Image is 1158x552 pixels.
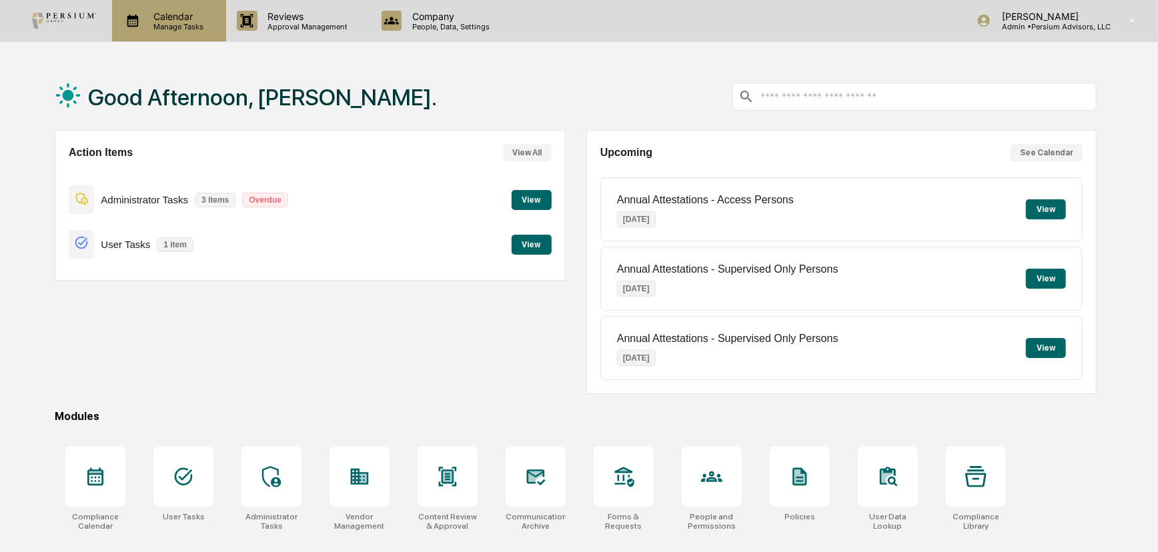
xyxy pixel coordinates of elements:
[13,42,24,53] div: 🔎
[65,512,125,531] div: Compliance Calendar
[97,17,107,27] div: 🗄️
[330,512,390,531] div: Vendor Management
[506,512,566,531] div: Communications Archive
[32,13,96,29] img: logo
[1026,338,1066,358] button: View
[512,193,552,205] a: View
[946,512,1006,531] div: Compliance Library
[143,22,210,31] p: Manage Tasks
[27,41,84,54] span: Data Lookup
[69,147,133,159] h2: Action Items
[858,512,918,531] div: User Data Lookup
[418,512,478,531] div: Content Review & Approval
[242,193,288,207] p: Overdue
[594,512,654,531] div: Forms & Requests
[143,11,210,22] p: Calendar
[257,22,355,31] p: Approval Management
[241,512,302,531] div: Administrator Tasks
[617,350,656,366] p: [DATE]
[1026,199,1066,219] button: View
[617,333,838,345] p: Annual Attestations - Supervised Only Persons
[512,235,552,255] button: View
[101,239,150,250] p: User Tasks
[504,144,552,161] button: View All
[617,263,838,275] p: Annual Attestations - Supervised Only Persons
[195,193,235,207] p: 3 items
[55,410,1097,423] div: Modules
[1026,269,1066,289] button: View
[991,11,1111,22] p: [PERSON_NAME]
[600,147,652,159] h2: Upcoming
[133,73,161,83] span: Pylon
[163,512,205,521] div: User Tasks
[157,237,193,252] p: 1 item
[91,10,171,34] a: 🗄️Attestations
[8,35,89,59] a: 🔎Data Lookup
[617,281,656,297] p: [DATE]
[27,15,86,29] span: Preclearance
[784,512,815,521] div: Policies
[94,73,161,83] a: Powered byPylon
[1011,144,1083,161] button: See Calendar
[101,194,188,205] p: Administrator Tasks
[257,11,355,22] p: Reviews
[402,11,496,22] p: Company
[512,190,552,210] button: View
[110,15,165,29] span: Attestations
[88,84,437,111] h1: Good Afternoon, [PERSON_NAME].
[682,512,742,531] div: People and Permissions
[512,237,552,250] a: View
[617,211,656,227] p: [DATE]
[617,194,794,206] p: Annual Attestations - Access Persons
[13,17,24,27] div: 🖐️
[402,22,496,31] p: People, Data, Settings
[8,10,91,34] a: 🖐️Preclearance
[991,22,1111,31] p: Admin • Persium Advisors, LLC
